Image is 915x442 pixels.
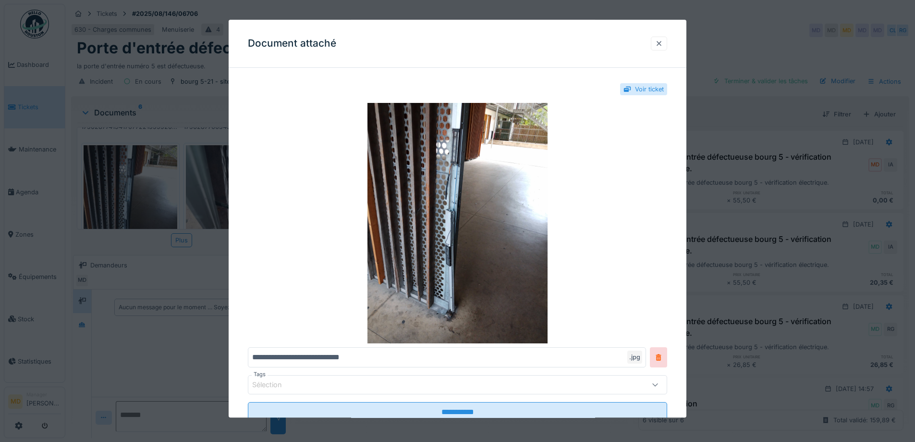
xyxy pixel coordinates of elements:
div: .jpg [627,351,642,364]
h3: Document attaché [248,38,336,50]
div: Voir ticket [635,85,664,94]
img: 14a23398-a0b8-4416-8d87-c72183263b9b-175628555261831286374825310945.jpg [248,103,667,344]
div: Sélection [252,380,295,391]
label: Tags [252,371,268,379]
